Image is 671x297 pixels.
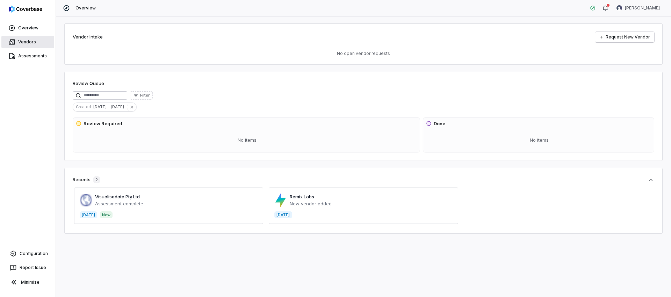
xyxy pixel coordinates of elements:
button: Filter [130,91,153,100]
p: No open vendor requests [73,51,654,56]
a: Overview [1,22,54,34]
a: Request New Vendor [595,32,654,42]
span: [DATE] - [DATE] [93,104,127,110]
button: Minimize [3,275,53,289]
img: Justin Bennett avatar [616,5,622,11]
h2: Vendor Intake [73,34,103,41]
button: Report Issue [3,261,53,274]
button: Justin Bennett avatar[PERSON_NAME] [612,3,664,13]
div: No items [426,131,652,149]
button: Recents2 [73,176,654,183]
a: Configuration [3,247,53,260]
a: Vendors [1,36,54,48]
span: Filter [140,93,150,98]
span: [PERSON_NAME] [625,5,660,11]
h3: Review Required [84,120,122,127]
h1: Review Queue [73,80,104,87]
div: Recents [73,176,100,183]
a: Assessments [1,50,54,62]
a: Remix Labs [290,194,314,199]
a: Visualisedata Pty Ltd [95,194,140,199]
h3: Done [434,120,445,127]
img: logo-D7KZi-bG.svg [9,6,42,13]
span: Created : [73,104,93,110]
span: Overview [75,5,96,11]
span: 2 [93,176,100,183]
div: No items [76,131,418,149]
